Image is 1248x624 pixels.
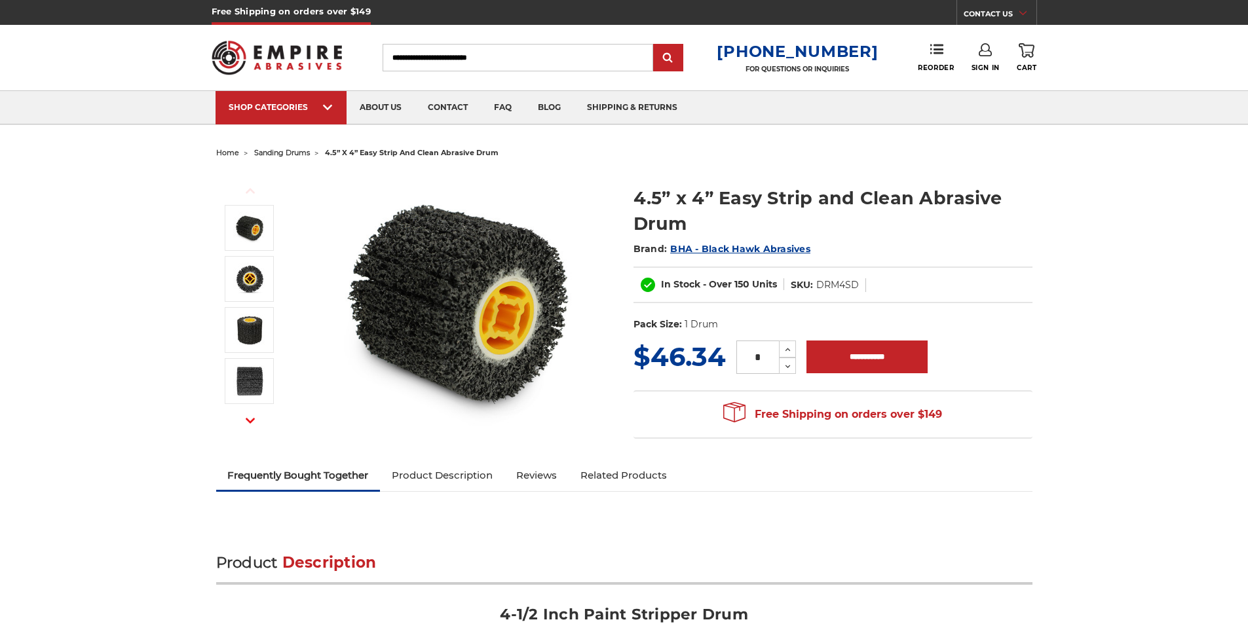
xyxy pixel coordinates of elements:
[525,91,574,124] a: blog
[347,91,415,124] a: about us
[282,553,377,572] span: Description
[233,211,266,244] img: 4.5 inch x 4 inch paint stripping drum
[918,43,954,71] a: Reorder
[1017,64,1036,72] span: Cart
[233,365,266,397] img: strip it abrasive drum
[380,461,504,490] a: Product Description
[574,91,690,124] a: shipping & returns
[918,64,954,72] span: Reorder
[734,278,749,290] span: 150
[216,461,381,490] a: Frequently Bought Together
[216,553,278,572] span: Product
[235,177,266,205] button: Previous
[1017,43,1036,72] a: Cart
[254,148,310,157] a: sanding drums
[633,243,668,255] span: Brand:
[328,172,590,433] img: 4.5 inch x 4 inch paint stripping drum
[229,102,333,112] div: SHOP CATEGORIES
[752,278,777,290] span: Units
[816,278,859,292] dd: DRM4SD
[972,64,1000,72] span: Sign In
[569,461,679,490] a: Related Products
[655,45,681,71] input: Submit
[633,318,682,331] dt: Pack Size:
[633,340,726,373] span: $46.34
[670,243,810,255] a: BHA - Black Hawk Abrasives
[504,461,569,490] a: Reviews
[633,185,1032,236] h1: 4.5” x 4” Easy Strip and Clean Abrasive Drum
[661,278,700,290] span: In Stock
[481,91,525,124] a: faq
[233,314,266,346] img: strip it abrasive drum
[235,407,266,435] button: Next
[723,401,942,428] span: Free Shipping on orders over $149
[791,278,813,292] dt: SKU:
[325,148,499,157] span: 4.5” x 4” easy strip and clean abrasive drum
[717,42,878,61] a: [PHONE_NUMBER]
[964,7,1036,25] a: CONTACT US
[415,91,481,124] a: contact
[685,318,718,331] dd: 1 Drum
[216,148,239,157] a: home
[233,263,266,295] img: quad key arbor stripping drum
[703,278,732,290] span: - Over
[212,32,343,83] img: Empire Abrasives
[717,65,878,73] p: FOR QUESTIONS OR INQUIRIES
